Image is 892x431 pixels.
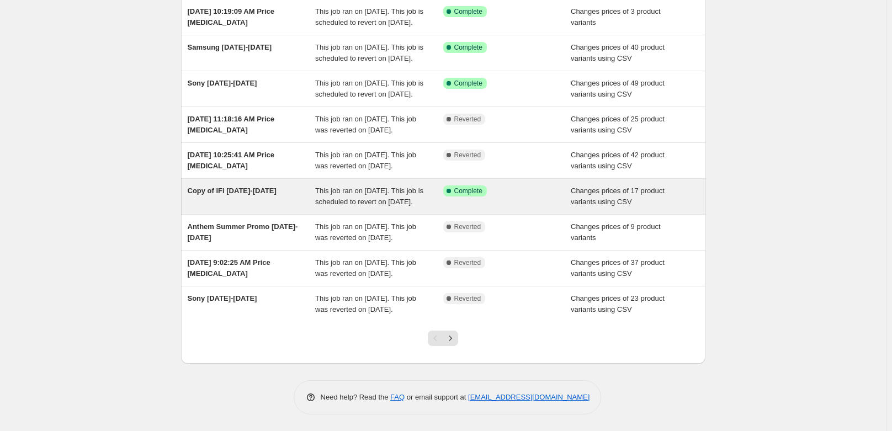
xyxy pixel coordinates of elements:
[571,115,665,134] span: Changes prices of 25 product variants using CSV
[443,331,458,346] button: Next
[454,222,481,231] span: Reverted
[315,222,416,242] span: This job ran on [DATE]. This job was reverted on [DATE].
[454,115,481,124] span: Reverted
[188,187,277,195] span: Copy of iFi [DATE]-[DATE]
[571,258,665,278] span: Changes prices of 37 product variants using CSV
[571,151,665,170] span: Changes prices of 42 product variants using CSV
[454,7,482,16] span: Complete
[454,151,481,159] span: Reverted
[315,115,416,134] span: This job ran on [DATE]. This job was reverted on [DATE].
[321,393,391,401] span: Need help? Read the
[405,393,468,401] span: or email support at
[315,187,423,206] span: This job ran on [DATE]. This job is scheduled to revert on [DATE].
[315,7,423,26] span: This job ran on [DATE]. This job is scheduled to revert on [DATE].
[454,258,481,267] span: Reverted
[468,393,590,401] a: [EMAIL_ADDRESS][DOMAIN_NAME]
[188,151,275,170] span: [DATE] 10:25:41 AM Price [MEDICAL_DATA]
[188,7,275,26] span: [DATE] 10:19:09 AM Price [MEDICAL_DATA]
[315,258,416,278] span: This job ran on [DATE]. This job was reverted on [DATE].
[315,79,423,98] span: This job ran on [DATE]. This job is scheduled to revert on [DATE].
[454,187,482,195] span: Complete
[454,79,482,88] span: Complete
[188,43,272,51] span: Samsung [DATE]-[DATE]
[390,393,405,401] a: FAQ
[188,79,257,87] span: Sony [DATE]-[DATE]
[571,79,665,98] span: Changes prices of 49 product variants using CSV
[571,7,661,26] span: Changes prices of 3 product variants
[315,43,423,62] span: This job ran on [DATE]. This job is scheduled to revert on [DATE].
[571,187,665,206] span: Changes prices of 17 product variants using CSV
[188,258,270,278] span: [DATE] 9:02:25 AM Price [MEDICAL_DATA]
[315,151,416,170] span: This job ran on [DATE]. This job was reverted on [DATE].
[188,115,275,134] span: [DATE] 11:18:16 AM Price [MEDICAL_DATA]
[428,331,458,346] nav: Pagination
[315,294,416,313] span: This job ran on [DATE]. This job was reverted on [DATE].
[571,43,665,62] span: Changes prices of 40 product variants using CSV
[454,294,481,303] span: Reverted
[454,43,482,52] span: Complete
[188,294,257,302] span: Sony [DATE]-[DATE]
[188,222,298,242] span: Anthem Summer Promo [DATE]-[DATE]
[571,294,665,313] span: Changes prices of 23 product variants using CSV
[571,222,661,242] span: Changes prices of 9 product variants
